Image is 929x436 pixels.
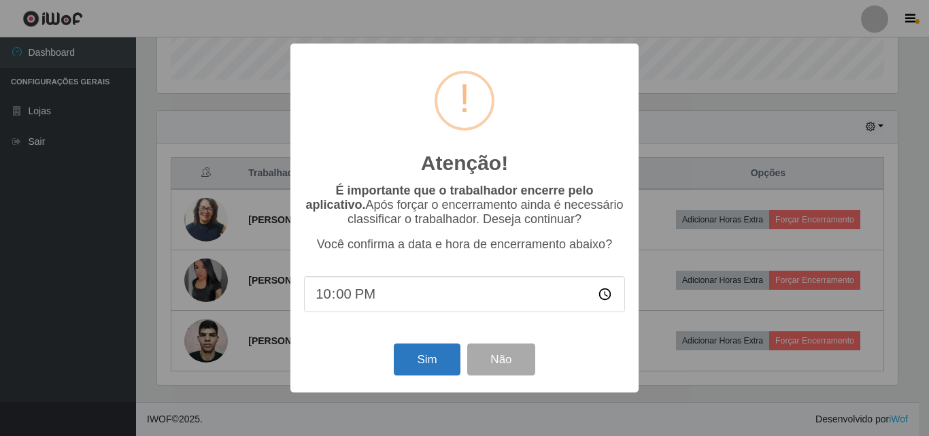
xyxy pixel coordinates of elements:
[304,237,625,252] p: Você confirma a data e hora de encerramento abaixo?
[305,184,593,212] b: É importante que o trabalhador encerre pelo aplicativo.
[467,343,535,375] button: Não
[421,151,508,175] h2: Atenção!
[394,343,460,375] button: Sim
[304,184,625,227] p: Após forçar o encerramento ainda é necessário classificar o trabalhador. Deseja continuar?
